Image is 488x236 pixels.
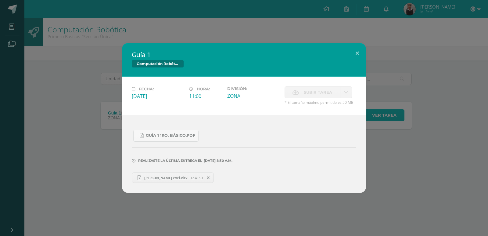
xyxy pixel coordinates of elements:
div: ZONA [227,93,280,99]
span: * El tamaño máximo permitido es 50 MB [285,100,356,105]
a: [PERSON_NAME] exel.xlsx 12.41KB [132,172,214,183]
span: Subir tarea [304,87,332,98]
div: [DATE] [132,93,184,100]
label: División: [227,86,280,91]
label: La fecha de entrega ha expirado [285,86,340,98]
h2: Guía 1 [132,50,356,59]
span: Guía 1 1ro. Básico.pdf [146,133,195,138]
span: Computación Robótica [132,60,184,67]
button: Close (Esc) [349,43,366,64]
span: [DATE] 8:30 a.m. [202,161,232,161]
div: 11:00 [189,93,222,100]
span: Fecha: [139,87,154,91]
span: Realizaste la última entrega el [138,158,202,163]
a: La fecha de entrega ha expirado [340,86,352,98]
span: 12.41KB [190,176,203,180]
span: [PERSON_NAME] exel.xlsx [141,176,190,180]
span: Hora: [197,87,210,91]
span: Remover entrega [203,174,213,181]
a: Guía 1 1ro. Básico.pdf [133,130,199,142]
